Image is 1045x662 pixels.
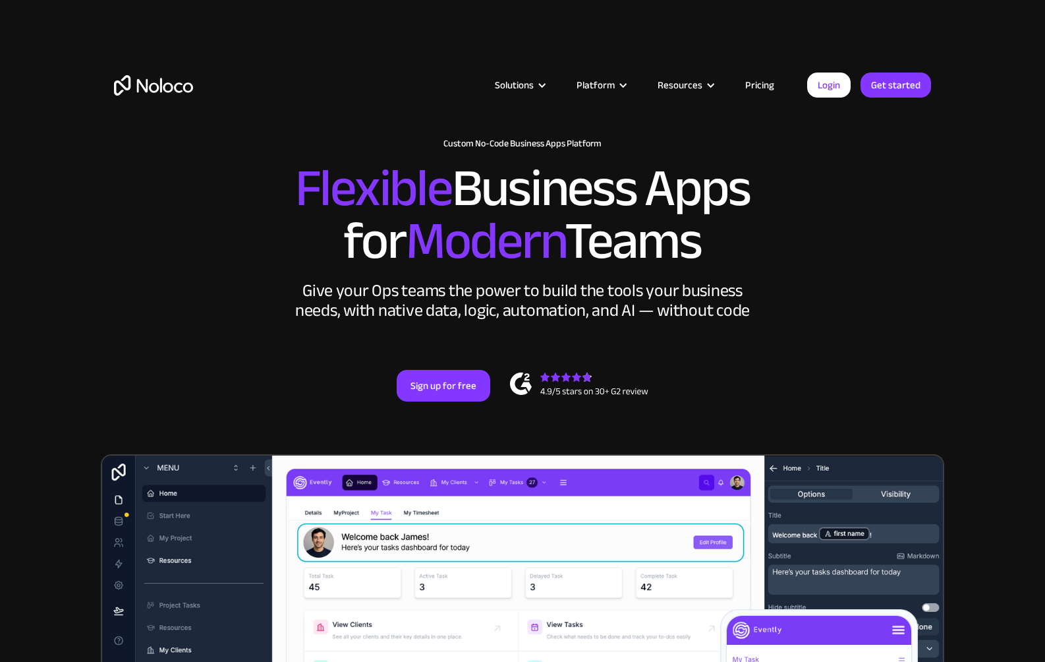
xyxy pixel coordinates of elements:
[729,76,791,94] a: Pricing
[577,76,615,94] div: Platform
[114,75,193,96] a: home
[397,370,490,402] a: Sign up for free
[495,76,534,94] div: Solutions
[114,162,931,268] h2: Business Apps for Teams
[292,281,753,320] div: Give your Ops teams the power to build the tools your business needs, with native data, logic, au...
[641,76,729,94] div: Resources
[478,76,560,94] div: Solutions
[560,76,641,94] div: Platform
[295,139,452,237] span: Flexible
[658,76,702,94] div: Resources
[807,73,851,98] a: Login
[861,73,931,98] a: Get started
[406,192,565,290] span: Modern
